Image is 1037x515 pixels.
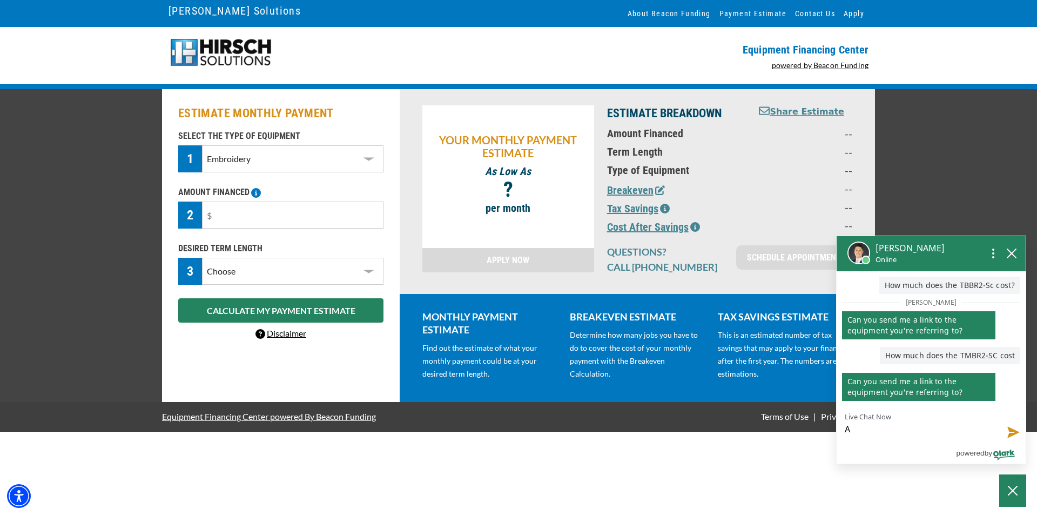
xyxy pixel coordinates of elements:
[607,105,745,122] p: ESTIMATE BREAKDOWN
[607,127,745,140] p: Amount Financed
[758,182,852,195] p: --
[422,310,557,336] p: MONTHLY PAYMENT ESTIMATE
[178,242,383,255] p: DESIRED TERM LENGTH
[428,183,589,196] p: ?
[169,38,273,68] img: logo
[607,182,665,198] button: Breakeven
[178,202,202,229] div: 2
[718,329,852,380] p: This is an estimated number of tax savings that may apply to your financing after the first year....
[772,61,869,70] a: powered by Beacon Funding - open in a new tab
[956,445,1026,464] a: Powered by Olark
[759,411,811,422] a: Terms of Use - open in a new tab
[759,105,844,119] button: Share Estimate
[845,412,891,420] label: Live Chat Now
[202,202,383,229] input: $
[255,328,306,338] a: Disclaimer
[428,133,589,159] p: YOUR MONTHLY PAYMENT ESTIMATE
[422,248,594,272] a: APPLY NOW
[570,329,704,380] p: Determine how many jobs you have to do to cover the cost of your monthly payment with the Breakev...
[607,200,670,217] button: Tax Savings
[428,165,589,178] p: As Low As
[758,145,852,158] p: --
[847,242,870,264] img: Dante's profile picture
[999,420,1026,445] button: Send message
[819,411,875,422] a: Privacy Policy - open in a new tab
[880,347,1020,364] p: How much does the TMBR2-SC cost
[178,258,202,285] div: 3
[758,127,852,140] p: --
[178,130,383,143] p: SELECT THE TYPE OF EQUIPMENT
[718,310,852,323] p: TAX SAVINGS ESTIMATE
[985,446,992,460] span: by
[842,373,995,401] p: Can you send me a link to the equipment you're referring to?
[607,145,745,158] p: Term Length
[837,271,1026,411] div: chat
[758,200,852,213] p: --
[178,298,383,323] button: CALCULATE MY PAYMENT ESTIMATE
[607,260,723,273] p: CALL [PHONE_NUMBER]
[999,474,1026,507] button: Close Chatbox
[169,2,301,20] a: [PERSON_NAME] Solutions
[178,145,202,172] div: 1
[428,202,589,215] p: per month
[842,311,995,339] p: Can you send me a link to the equipment you're referring to?
[1003,245,1020,260] button: close chatbox
[956,446,984,460] span: powered
[900,296,962,309] span: [PERSON_NAME]
[162,403,376,430] a: Equipment Financing Center powered By Beacon Funding - open in a new tab
[736,245,852,270] a: SCHEDULE APPOINTMENT
[984,244,1003,262] button: Open chat options menu
[836,236,1026,464] div: olark chatbox
[422,342,557,380] p: Find out the estimate of what your monthly payment could be at your desired term length.
[178,105,383,122] h2: ESTIMATE MONTHLY PAYMENT
[758,219,852,232] p: --
[525,43,868,56] p: Equipment Financing Center
[178,186,383,199] p: AMOUNT FINANCED
[607,245,723,258] p: QUESTIONS?
[813,411,816,422] span: |
[570,310,704,323] p: BREAKEVEN ESTIMATE
[876,255,945,265] p: Online
[758,164,852,177] p: --
[879,277,1020,294] p: How much does the TBBR2-Sc cost?
[876,242,945,255] p: [PERSON_NAME]
[7,484,31,508] div: Accessibility Menu
[607,219,700,235] button: Cost After Savings
[607,164,745,177] p: Type of Equipment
